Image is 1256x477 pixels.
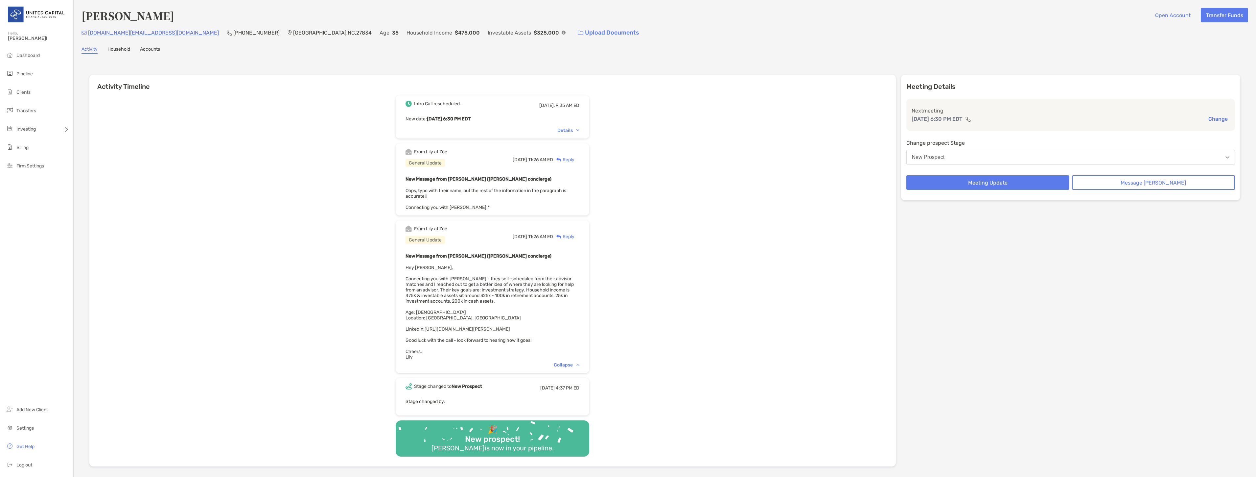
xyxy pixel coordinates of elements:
[406,253,551,259] b: New Message from [PERSON_NAME] ([PERSON_NAME] concierge)
[81,31,87,35] img: Email Icon
[912,107,1230,115] p: Next meeting
[6,461,14,468] img: logout icon
[912,115,963,123] p: [DATE] 6:30 PM EDT
[6,143,14,151] img: billing icon
[414,149,447,155] div: From Lily at Zoe
[16,108,36,113] span: Transfers
[406,226,412,232] img: Event icon
[556,385,579,391] span: 4:37 PM ED
[406,101,412,107] img: Event icon
[6,442,14,450] img: get-help icon
[406,176,551,182] b: New Message from [PERSON_NAME] ([PERSON_NAME] concierge)
[912,154,945,160] div: New Prospect
[414,226,447,232] div: From Lily at Zoe
[485,425,500,435] div: 🎉
[6,51,14,59] img: dashboard icon
[1072,175,1235,190] button: Message [PERSON_NAME]
[488,29,531,37] p: Investable Assets
[6,69,14,77] img: pipeline icon
[380,29,389,37] p: Age
[16,89,31,95] span: Clients
[1206,115,1230,122] button: Change
[6,125,14,133] img: investing icon
[8,36,69,41] span: [PERSON_NAME]!
[392,29,399,37] p: 35
[452,384,482,389] b: New Prospect
[406,115,579,123] p: New date :
[6,88,14,96] img: clients icon
[16,53,40,58] span: Dashboard
[233,29,280,37] p: [PHONE_NUMBER]
[16,126,36,132] span: Investing
[906,150,1235,165] button: New Prospect
[406,236,445,244] div: General Update
[89,75,896,90] h6: Activity Timeline
[414,384,482,389] div: Stage changed to
[6,106,14,114] img: transfers icon
[16,145,29,150] span: Billing
[288,30,292,36] img: Location Icon
[528,234,553,239] span: 11:26 AM ED
[554,362,579,368] div: Collapse
[16,407,48,413] span: Add New Client
[16,425,34,431] span: Settings
[540,385,555,391] span: [DATE]
[556,103,579,108] span: 9:35 AM ED
[1201,8,1248,22] button: Transfer Funds
[6,162,14,169] img: firm-settings icon
[576,129,579,131] img: Chevron icon
[16,163,44,169] span: Firm Settings
[406,159,445,167] div: General Update
[513,234,527,239] span: [DATE]
[573,26,643,40] a: Upload Documents
[406,383,412,389] img: Event icon
[906,83,1235,91] p: Meeting Details
[107,46,130,54] a: Household
[1150,8,1196,22] button: Open Account
[406,149,412,155] img: Event icon
[429,444,556,452] div: [PERSON_NAME] is now in your pipeline.
[81,8,174,23] h4: [PERSON_NAME]
[81,46,98,54] a: Activity
[407,29,452,37] p: Household Income
[906,139,1235,147] p: Change prospect Stage
[6,405,14,413] img: add_new_client icon
[528,157,553,163] span: 11:26 AM ED
[227,30,232,36] img: Phone Icon
[513,157,527,163] span: [DATE]
[553,156,574,163] div: Reply
[556,158,561,162] img: Reply icon
[427,116,471,122] b: [DATE] 6:30 PM EDT
[578,31,583,35] img: button icon
[534,29,559,37] p: $325,000
[16,444,35,449] span: Get Help
[965,116,971,122] img: communication type
[406,265,574,360] span: Hey [PERSON_NAME], Connecting you with [PERSON_NAME] - they self-scheduled from their advisor mat...
[406,188,566,210] span: Oops, typo with their name, but the rest of the information in the paragraph is accurate!! Connec...
[8,3,65,26] img: United Capital Logo
[562,31,566,35] img: Info Icon
[553,233,574,240] div: Reply
[16,462,32,468] span: Log out
[556,235,561,239] img: Reply icon
[396,420,589,451] img: Confetti
[88,29,219,37] p: [DOMAIN_NAME][EMAIL_ADDRESS][DOMAIN_NAME]
[455,29,480,37] p: $475,000
[1225,156,1229,159] img: Open dropdown arrow
[414,101,461,107] div: Intro Call rescheduled.
[906,175,1069,190] button: Meeting Update
[539,103,555,108] span: [DATE],
[16,71,33,77] span: Pipeline
[557,128,579,133] div: Details
[293,29,372,37] p: [GEOGRAPHIC_DATA] , NC , 27834
[140,46,160,54] a: Accounts
[6,424,14,432] img: settings icon
[406,397,579,406] p: Stage changed by:
[462,435,523,444] div: New prospect!
[576,364,579,366] img: Chevron icon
